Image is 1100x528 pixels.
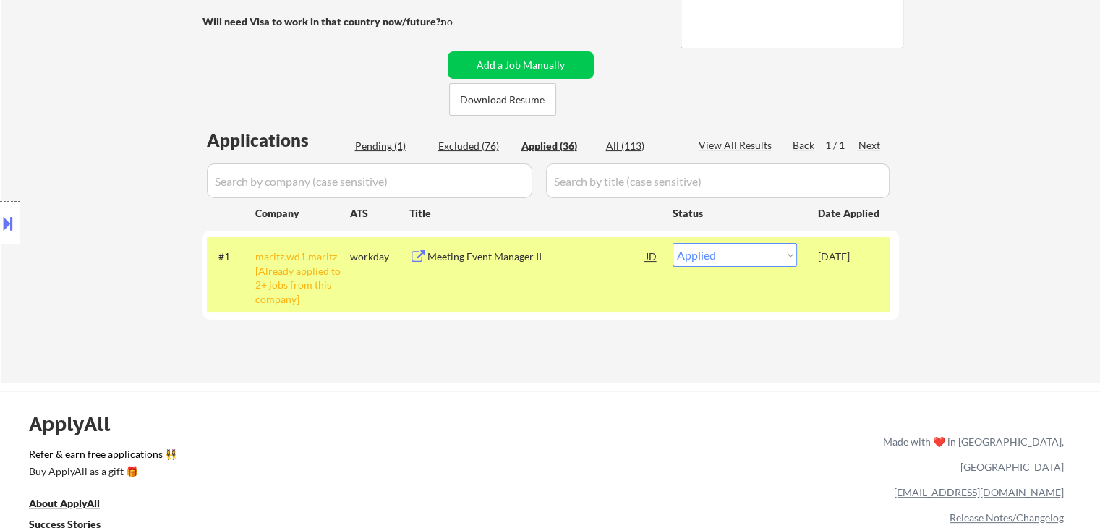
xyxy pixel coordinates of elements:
div: Made with ❤️ in [GEOGRAPHIC_DATA], [GEOGRAPHIC_DATA] [877,429,1064,480]
input: Search by company (case sensitive) [207,163,532,198]
a: About ApplyAll [29,496,120,514]
div: 1 / 1 [825,138,858,153]
div: Company [255,206,350,221]
div: View All Results [699,138,776,153]
div: Applications [207,132,350,149]
div: ApplyAll [29,412,127,436]
div: All (113) [606,139,678,153]
strong: Will need Visa to work in that country now/future?: [202,15,443,27]
div: Pending (1) [355,139,427,153]
div: Buy ApplyAll as a gift 🎁 [29,467,174,477]
div: maritz.wd1.maritz [Already applied to 2+ jobs from this company] [255,250,350,306]
div: Date Applied [818,206,882,221]
a: Release Notes/Changelog [950,511,1064,524]
div: Excluded (76) [438,139,511,153]
a: Refer & earn free applications 👯‍♀️ [29,449,581,464]
div: ATS [350,206,409,221]
div: no [441,14,482,29]
div: Meeting Event Manager II [427,250,646,264]
button: Add a Job Manually [448,51,594,79]
a: [EMAIL_ADDRESS][DOMAIN_NAME] [894,486,1064,498]
div: [DATE] [818,250,882,264]
div: workday [350,250,409,264]
div: Next [858,138,882,153]
u: About ApplyAll [29,497,100,509]
input: Search by title (case sensitive) [546,163,890,198]
div: JD [644,243,659,269]
a: Buy ApplyAll as a gift 🎁 [29,464,174,482]
div: Title [409,206,659,221]
div: Back [793,138,816,153]
button: Download Resume [449,83,556,116]
div: Applied (36) [521,139,594,153]
div: Status [673,200,797,226]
